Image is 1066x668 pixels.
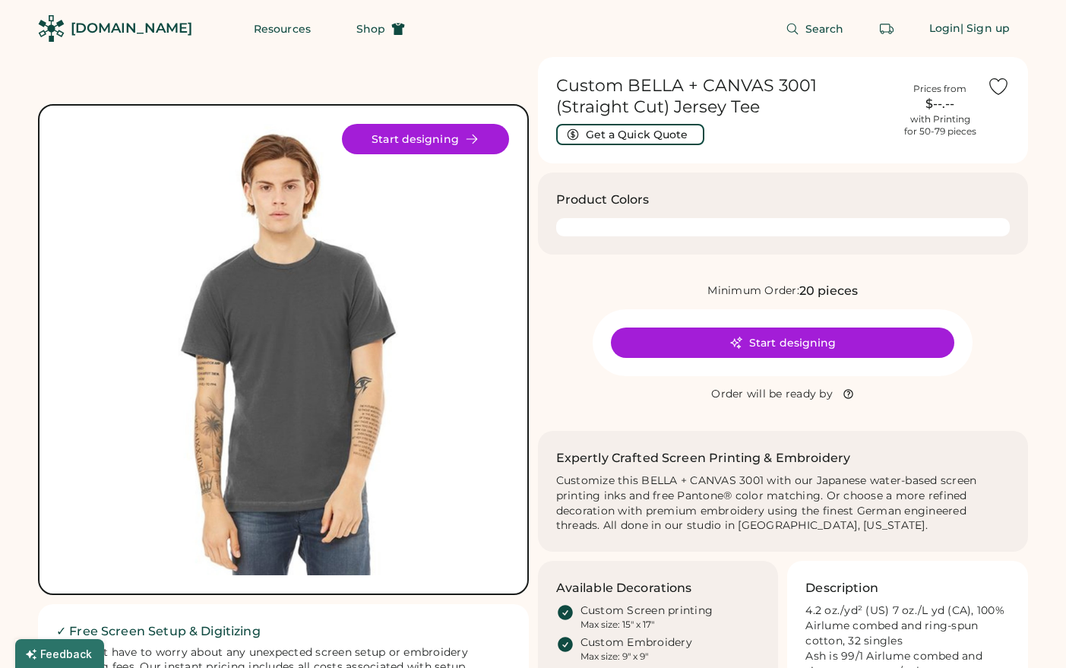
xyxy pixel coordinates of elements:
[580,651,648,663] div: Max size: 9" x 9"
[711,387,833,402] div: Order will be ready by
[58,124,509,575] div: 3001 Style Image
[960,21,1010,36] div: | Sign up
[799,282,858,300] div: 20 pieces
[556,449,851,467] h2: Expertly Crafted Screen Printing & Embroidery
[71,19,192,38] div: [DOMAIN_NAME]
[556,191,650,209] h3: Product Colors
[56,622,511,641] h2: ✓ Free Screen Setup & Digitizing
[611,328,954,358] button: Start designing
[871,14,902,44] button: Retrieve an order
[38,15,65,42] img: Rendered Logo - Screens
[805,579,878,597] h3: Description
[913,83,966,95] div: Prices from
[580,635,692,651] div: Custom Embroidery
[556,124,704,145] button: Get a Quick Quote
[929,21,961,36] div: Login
[58,124,509,575] img: BELLA + CANVAS 3001 Product Image
[767,14,862,44] button: Search
[342,124,509,154] button: Start designing
[556,579,692,597] h3: Available Decorations
[356,24,385,34] span: Shop
[904,113,976,138] div: with Printing for 50-79 pieces
[580,619,654,631] div: Max size: 15" x 17"
[580,603,713,619] div: Custom Screen printing
[236,14,329,44] button: Resources
[556,473,1011,534] div: Customize this BELLA + CANVAS 3001 with our Japanese water-based screen printing inks and free Pa...
[338,14,423,44] button: Shop
[902,95,978,113] div: $--.--
[707,283,799,299] div: Minimum Order:
[805,24,844,34] span: Search
[556,75,894,118] h1: Custom BELLA + CANVAS 3001 (Straight Cut) Jersey Tee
